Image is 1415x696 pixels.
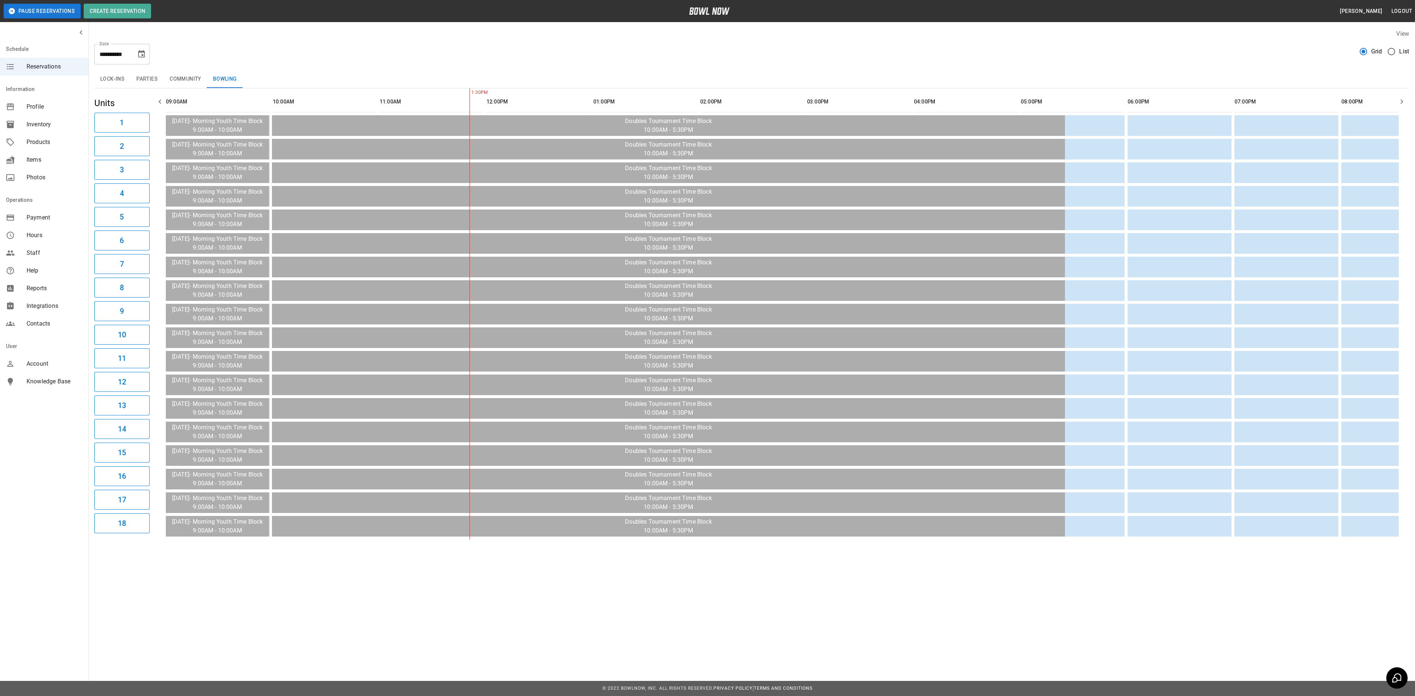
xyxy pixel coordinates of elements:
h6: 10 [118,329,126,341]
button: 3 [94,160,150,180]
h6: 13 [118,400,126,411]
button: Logout [1388,4,1415,18]
h6: 2 [120,140,124,152]
button: Pause Reservations [4,4,81,18]
button: 18 [94,513,150,533]
span: Contacts [27,319,83,328]
button: 5 [94,207,150,227]
span: List [1399,47,1409,56]
h6: 11 [118,352,126,364]
h6: 3 [120,164,124,176]
label: View [1396,30,1409,37]
h6: 15 [118,447,126,458]
button: 12 [94,372,150,392]
button: 8 [94,278,150,298]
button: Choose date, selected date is Oct 25, 2025 [134,47,149,61]
img: logo [689,7,730,15]
button: 1 [94,113,150,133]
button: 16 [94,466,150,486]
button: 10 [94,325,150,345]
span: Payment [27,213,83,222]
button: 15 [94,443,150,463]
span: Photos [27,173,83,182]
h6: 17 [118,494,126,506]
a: Privacy Policy [713,686,752,691]
h6: 6 [120,235,124,246]
h6: 9 [120,305,124,317]
button: 6 [94,231,150,250]
button: 9 [94,301,150,321]
h6: 4 [120,187,124,199]
span: Products [27,138,83,147]
h6: 18 [118,517,126,529]
span: Reservations [27,62,83,71]
button: 17 [94,490,150,510]
h6: 1 [120,117,124,129]
span: Integrations [27,302,83,310]
span: Items [27,155,83,164]
span: 1:30PM [469,89,471,96]
span: Reports [27,284,83,293]
button: Lock-ins [94,70,130,88]
button: 14 [94,419,150,439]
h6: 12 [118,376,126,388]
button: Bowling [207,70,243,88]
span: Help [27,266,83,275]
h6: 8 [120,282,124,293]
span: Account [27,359,83,368]
div: inventory tabs [94,70,1409,88]
a: Terms and Conditions [754,686,813,691]
button: Community [164,70,207,88]
span: Knowledge Base [27,377,83,386]
th: 10:00AM [273,91,377,112]
span: Inventory [27,120,83,129]
span: © 2022 BowlNow, Inc. All Rights Reserved. [602,686,713,691]
button: Parties [130,70,164,88]
button: 7 [94,254,150,274]
span: Hours [27,231,83,240]
button: 2 [94,136,150,156]
span: Staff [27,249,83,257]
button: 11 [94,348,150,368]
h6: 14 [118,423,126,435]
button: 4 [94,183,150,203]
h6: 7 [120,258,124,270]
h6: 5 [120,211,124,223]
button: [PERSON_NAME] [1337,4,1385,18]
th: 09:00AM [166,91,270,112]
span: Grid [1371,47,1382,56]
h5: Units [94,97,150,109]
button: Create Reservation [84,4,151,18]
span: Profile [27,102,83,111]
th: 11:00AM [380,91,483,112]
h6: 16 [118,470,126,482]
button: 13 [94,396,150,415]
th: 12:00PM [486,91,590,112]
